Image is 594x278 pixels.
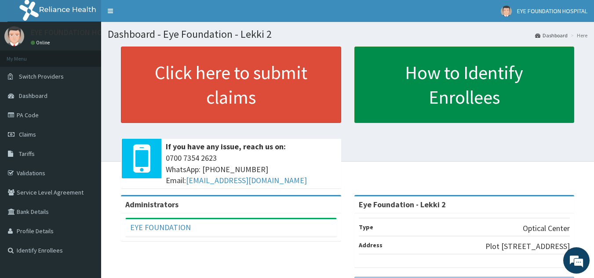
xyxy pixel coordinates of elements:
[19,92,47,100] span: Dashboard
[359,241,383,249] b: Address
[186,175,307,185] a: [EMAIL_ADDRESS][DOMAIN_NAME]
[4,26,24,46] img: User Image
[166,152,337,186] span: 0700 7354 2623 WhatsApp: [PHONE_NUMBER] Email:
[19,72,64,80] span: Switch Providers
[125,199,179,209] b: Administrators
[108,29,587,40] h1: Dashboard - Eye Foundation - Lekki 2
[535,32,568,39] a: Dashboard
[354,47,575,123] a: How to Identify Enrollees
[121,47,341,123] a: Click here to submit claims
[19,150,35,158] span: Tariffs
[523,223,570,234] p: Optical Center
[31,40,52,46] a: Online
[517,7,587,15] span: EYE FOUNDATION HOSPITAL
[31,29,126,36] p: EYE FOUNDATION HOSPITAL
[485,241,570,252] p: Plot [STREET_ADDRESS]
[501,6,512,17] img: User Image
[359,199,446,209] strong: Eye Foundation - Lekki 2
[19,130,36,138] span: Claims
[130,222,191,232] a: EYE FOUNDATION
[166,141,286,152] b: If you have any issue, reach us on:
[359,223,373,231] b: Type
[568,32,587,39] li: Here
